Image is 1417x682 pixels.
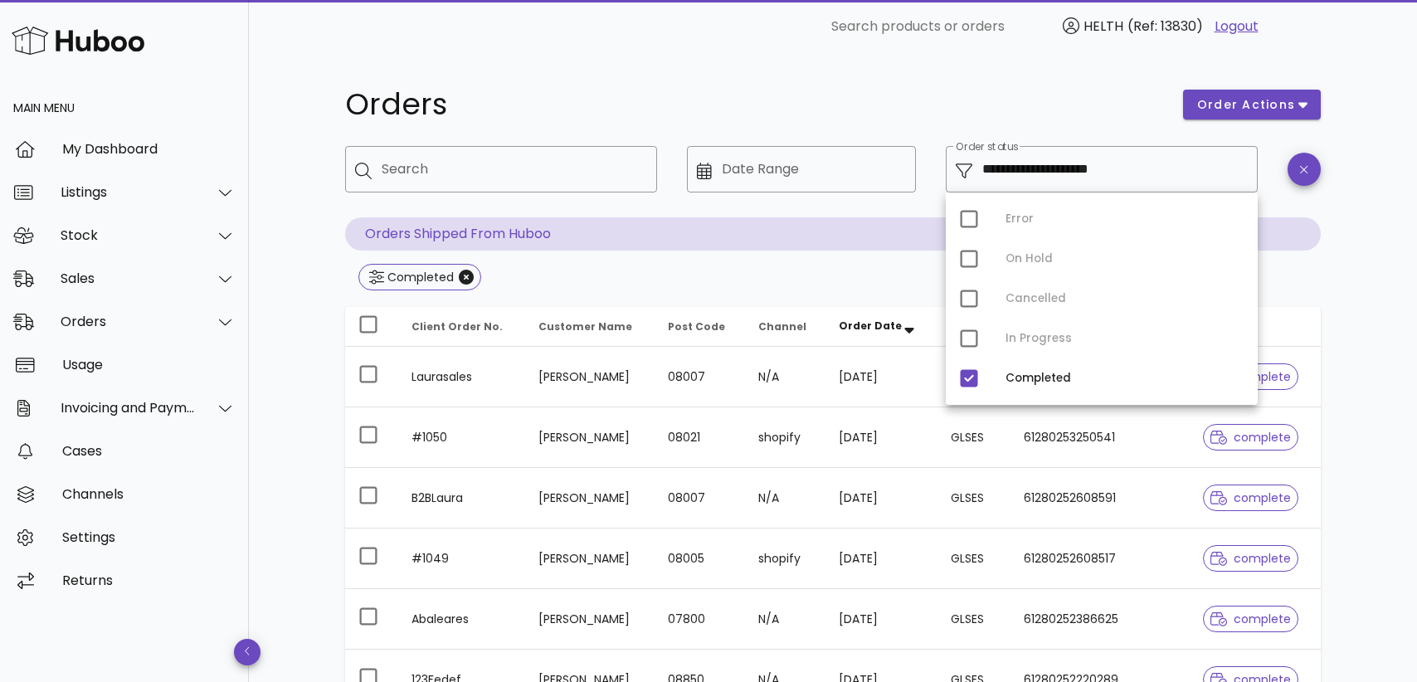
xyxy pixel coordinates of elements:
[61,314,196,329] div: Orders
[62,572,236,588] div: Returns
[62,486,236,502] div: Channels
[61,270,196,286] div: Sales
[1010,529,1190,589] td: 61280252608517
[345,90,1163,119] h1: Orders
[525,307,655,347] th: Customer Name
[61,184,196,200] div: Listings
[525,468,655,529] td: [PERSON_NAME]
[384,269,454,285] div: Completed
[398,468,525,529] td: B2BLaura
[398,347,525,407] td: Laurasales
[1210,553,1291,564] span: complete
[655,529,745,589] td: 08005
[937,468,1010,529] td: GLSES
[1010,589,1190,650] td: 61280252386625
[825,307,938,347] th: Order Date: Sorted descending. Activate to remove sorting.
[411,319,503,334] span: Client Order No.
[1006,372,1244,385] div: Completed
[398,407,525,468] td: #1050
[937,407,1010,468] td: GLSES
[525,589,655,650] td: [PERSON_NAME]
[62,357,236,373] div: Usage
[62,443,236,459] div: Cases
[398,307,525,347] th: Client Order No.
[398,589,525,650] td: Abaleares
[1210,431,1291,443] span: complete
[1010,407,1190,468] td: 61280253250541
[538,319,632,334] span: Customer Name
[825,529,938,589] td: [DATE]
[655,407,745,468] td: 08021
[956,141,1018,153] label: Order status
[12,22,144,58] img: Huboo Logo
[839,319,902,333] span: Order Date
[937,347,1010,407] td: GLSES
[937,529,1010,589] td: GLSES
[61,400,196,416] div: Invoicing and Payments
[825,589,938,650] td: [DATE]
[937,589,1010,650] td: GLSES
[1010,468,1190,529] td: 61280252608591
[745,589,825,650] td: N/A
[825,407,938,468] td: [DATE]
[745,529,825,589] td: shopify
[459,270,474,285] button: Close
[937,307,1010,347] th: Carrier
[525,407,655,468] td: [PERSON_NAME]
[745,407,825,468] td: shopify
[758,319,806,334] span: Channel
[1215,17,1259,37] a: Logout
[745,347,825,407] td: N/A
[668,319,725,334] span: Post Code
[1183,90,1321,119] button: order actions
[61,227,196,243] div: Stock
[825,468,938,529] td: [DATE]
[655,468,745,529] td: 08007
[1210,613,1291,625] span: complete
[345,217,1321,251] p: Orders Shipped From Huboo
[825,347,938,407] td: [DATE]
[62,141,236,157] div: My Dashboard
[655,347,745,407] td: 08007
[655,589,745,650] td: 07800
[525,347,655,407] td: [PERSON_NAME]
[525,529,655,589] td: [PERSON_NAME]
[1210,492,1291,504] span: complete
[655,307,745,347] th: Post Code
[1083,17,1123,36] span: HELTH
[398,529,525,589] td: #1049
[745,468,825,529] td: N/A
[745,307,825,347] th: Channel
[1196,96,1296,114] span: order actions
[62,529,236,545] div: Settings
[1127,17,1203,36] span: (Ref: 13830)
